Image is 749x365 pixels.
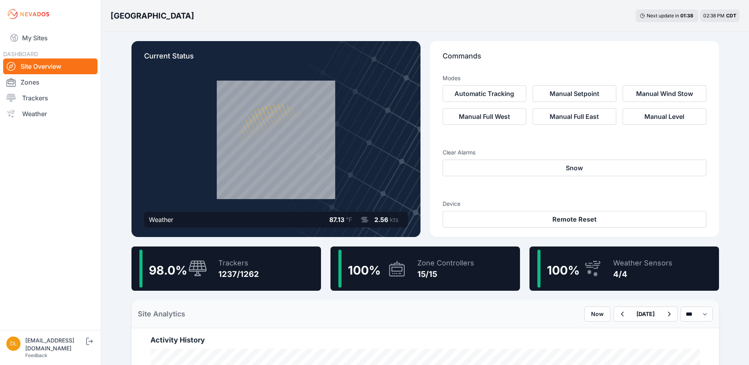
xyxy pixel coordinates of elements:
[613,258,672,269] div: Weather Sensors
[680,13,695,19] div: 01 : 38
[613,269,672,280] div: 4/4
[346,216,352,224] span: °F
[443,149,706,156] h3: Clear Alarms
[330,246,520,291] a: 100%Zone Controllers15/15
[111,6,194,26] nav: Breadcrumb
[443,85,526,102] button: Automatic Tracking
[348,263,381,277] span: 100 %
[443,74,460,82] h3: Modes
[111,10,194,21] h3: [GEOGRAPHIC_DATA]
[150,335,700,346] h2: Activity History
[390,216,398,224] span: kts
[138,309,185,320] h2: Site Analytics
[443,51,706,68] p: Commands
[6,337,21,351] img: dlay@prim.com
[3,90,98,106] a: Trackers
[218,258,259,269] div: Trackers
[443,211,706,228] button: Remote Reset
[329,216,344,224] span: 87.13
[623,108,706,125] button: Manual Level
[547,263,580,277] span: 100 %
[630,307,661,321] button: [DATE]
[149,215,173,224] div: Weather
[6,8,51,21] img: Nevados
[417,258,474,269] div: Zone Controllers
[218,269,259,280] div: 1237/1262
[131,246,321,291] a: 98.0%Trackers1237/1262
[584,307,610,322] button: Now
[647,13,679,19] span: Next update in
[25,352,47,358] a: Feedback
[25,337,84,352] div: [EMAIL_ADDRESS][DOMAIN_NAME]
[417,269,474,280] div: 15/15
[144,51,408,68] p: Current Status
[3,28,98,47] a: My Sites
[374,216,388,224] span: 2.56
[3,106,98,122] a: Weather
[726,13,736,19] span: CDT
[529,246,719,291] a: 100%Weather Sensors4/4
[443,160,706,176] button: Snow
[3,58,98,74] a: Site Overview
[703,13,725,19] span: 02:38 PM
[533,108,616,125] button: Manual Full East
[3,74,98,90] a: Zones
[3,51,38,57] span: DASHBOARD
[443,108,526,125] button: Manual Full West
[533,85,616,102] button: Manual Setpoint
[443,200,706,208] h3: Device
[623,85,706,102] button: Manual Wind Stow
[149,263,187,277] span: 98.0 %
